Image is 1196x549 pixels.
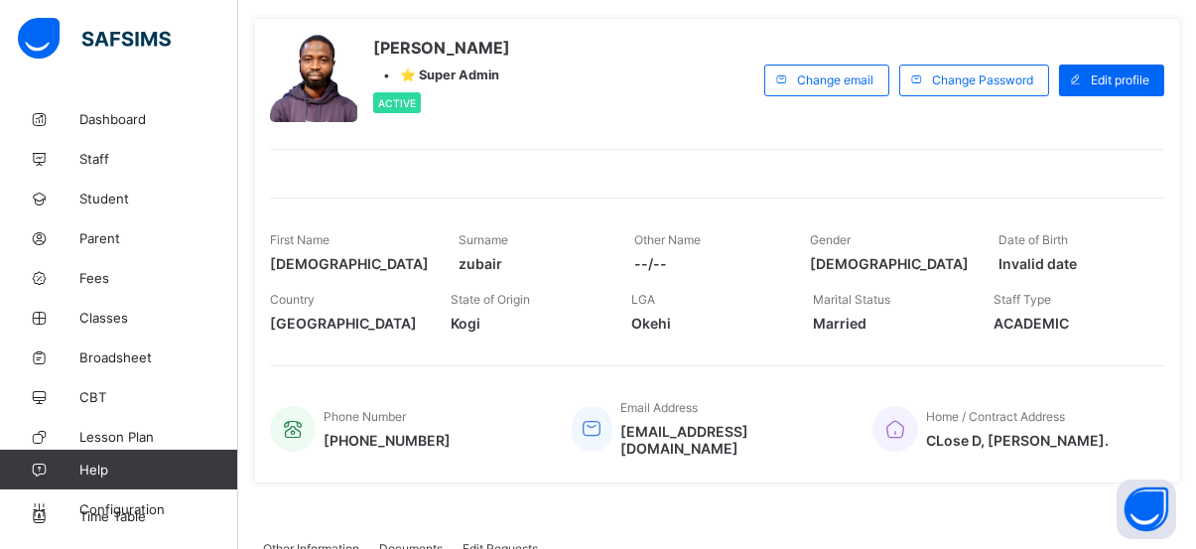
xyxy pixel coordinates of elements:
span: CLose D, [PERSON_NAME]. [926,432,1109,449]
span: ⭐ Super Admin [400,68,499,82]
span: [PHONE_NUMBER] [324,432,451,449]
span: Date of Birth [998,232,1068,247]
span: Marital Status [813,292,890,307]
span: Home / Contract Address [926,409,1065,424]
span: Okehi [631,315,782,332]
span: Gender [810,232,851,247]
span: State of Origin [451,292,530,307]
span: Lesson Plan [79,429,238,445]
span: Broadsheet [79,349,238,365]
span: ACADEMIC [994,315,1144,332]
span: Staff Type [994,292,1051,307]
span: Change email [797,72,873,87]
button: Open asap [1117,480,1176,539]
span: Parent [79,230,238,246]
span: zubair [459,255,604,272]
span: Change Password [932,72,1033,87]
span: --/-- [634,255,780,272]
span: Kogi [451,315,601,332]
span: [PERSON_NAME] [373,38,510,58]
span: [EMAIL_ADDRESS][DOMAIN_NAME] [620,423,843,457]
span: Other Name [634,232,701,247]
span: Edit profile [1091,72,1149,87]
span: Student [79,191,238,206]
span: [GEOGRAPHIC_DATA] [270,315,421,332]
span: Invalid date [998,255,1144,272]
span: Active [378,97,416,109]
span: [DEMOGRAPHIC_DATA] [810,255,969,272]
span: Classes [79,310,238,326]
span: Staff [79,151,238,167]
span: Married [813,315,964,332]
span: LGA [631,292,655,307]
span: Help [79,462,237,478]
span: [DEMOGRAPHIC_DATA] [270,255,429,272]
span: CBT [79,389,238,405]
span: Country [270,292,315,307]
span: Surname [459,232,508,247]
span: Dashboard [79,111,238,127]
div: • [373,68,510,82]
span: First Name [270,232,330,247]
span: Phone Number [324,409,406,424]
img: safsims [18,18,171,60]
span: Configuration [79,501,237,517]
span: Email Address [620,400,698,415]
span: Fees [79,270,238,286]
